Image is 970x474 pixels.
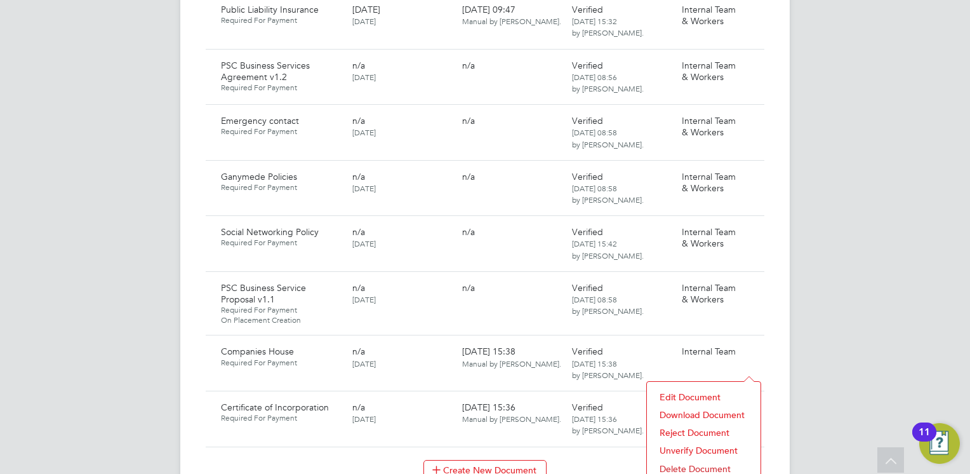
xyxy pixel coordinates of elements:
[221,226,319,238] span: Social Networking Policy
[352,282,365,294] span: n/a
[221,60,310,83] span: PSC Business Services Agreement v1.2
[572,72,644,93] span: [DATE] 08:56 by [PERSON_NAME].
[462,226,475,238] span: n/a
[653,406,754,424] li: Download Document
[572,346,603,357] span: Verified
[221,4,319,15] span: Public Liability Insurance
[572,183,644,205] span: [DATE] 08:58 by [PERSON_NAME].
[682,346,736,357] span: Internal Team
[221,413,342,423] span: Required For Payment
[572,60,603,71] span: Verified
[462,414,561,424] span: Manual by [PERSON_NAME].
[352,294,376,304] span: [DATE]
[682,226,736,249] span: Internal Team & Workers
[221,182,342,193] span: Required For Payment
[462,171,475,182] span: n/a
[919,423,960,464] button: Open Resource Center, 11 new notifications
[462,16,561,26] span: Manual by [PERSON_NAME].
[919,432,930,449] div: 11
[572,171,603,182] span: Verified
[462,4,561,27] span: [DATE] 09:47
[352,171,365,182] span: n/a
[221,238,342,248] span: Required For Payment
[352,72,376,82] span: [DATE]
[572,294,644,316] span: [DATE] 08:58 by [PERSON_NAME].
[352,16,376,26] span: [DATE]
[462,358,561,369] span: Manual by [PERSON_NAME].
[572,402,603,413] span: Verified
[352,358,376,369] span: [DATE]
[462,402,561,424] span: [DATE] 15:36
[653,424,754,442] li: Reject Document
[221,83,342,93] span: Required For Payment
[572,282,603,294] span: Verified
[572,115,603,126] span: Verified
[352,238,376,248] span: [DATE]
[221,282,306,305] span: PSC Business Service Proposal v1.1
[682,282,736,305] span: Internal Team & Workers
[352,60,365,71] span: n/a
[221,115,299,126] span: Emergency contact
[221,305,342,315] span: Required For Payment
[682,4,736,27] span: Internal Team & Workers
[352,346,365,357] span: n/a
[221,315,342,325] span: On Placement Creation
[352,414,376,424] span: [DATE]
[682,115,736,138] span: Internal Team & Workers
[572,358,644,380] span: [DATE] 15:38 by [PERSON_NAME].
[352,127,376,137] span: [DATE]
[462,115,475,126] span: n/a
[352,115,365,126] span: n/a
[653,442,754,459] li: Unverify Document
[462,60,475,71] span: n/a
[462,346,561,369] span: [DATE] 15:38
[221,402,329,413] span: Certificate of Incorporation
[352,4,380,15] span: [DATE]
[572,4,603,15] span: Verified
[352,226,365,238] span: n/a
[221,126,342,137] span: Required For Payment
[572,127,644,149] span: [DATE] 08:58 by [PERSON_NAME].
[653,388,754,406] li: Edit Document
[221,358,342,368] span: Required For Payment
[572,16,644,37] span: [DATE] 15:32 by [PERSON_NAME].
[682,171,736,194] span: Internal Team & Workers
[221,15,342,25] span: Required For Payment
[572,414,644,435] span: [DATE] 15:36 by [PERSON_NAME].
[682,60,736,83] span: Internal Team & Workers
[572,226,603,238] span: Verified
[462,282,475,294] span: n/a
[221,346,294,357] span: Companies House
[221,171,297,182] span: Ganymede Policies
[352,183,376,193] span: [DATE]
[572,238,644,260] span: [DATE] 15:42 by [PERSON_NAME].
[352,402,365,413] span: n/a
